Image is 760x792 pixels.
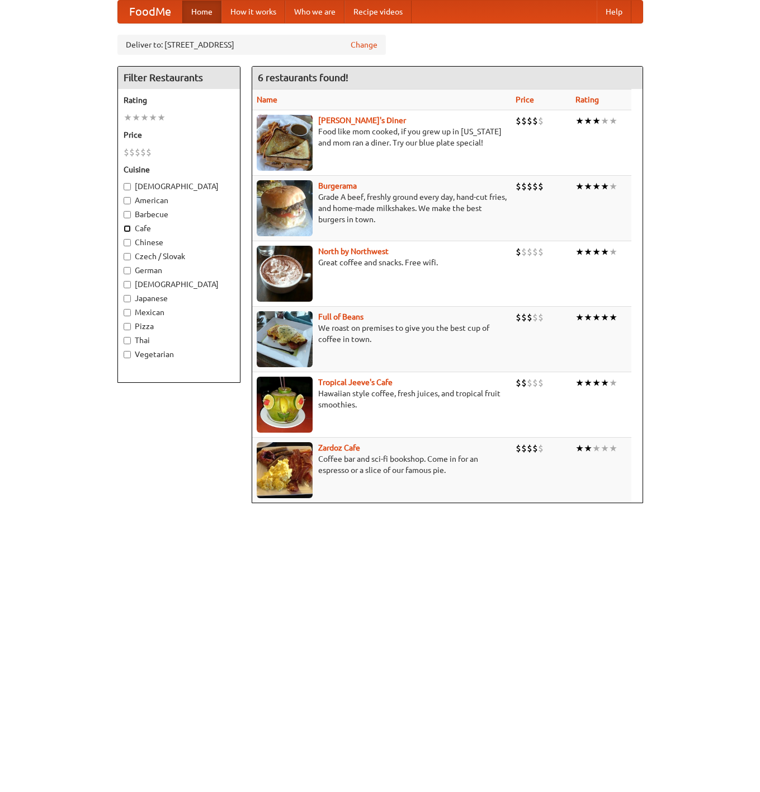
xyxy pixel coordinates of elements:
[584,311,592,324] li: ★
[124,281,131,288] input: [DEMOGRAPHIC_DATA]
[124,335,234,346] label: Thai
[140,111,149,124] li: ★
[124,307,234,318] label: Mexican
[124,267,131,274] input: German
[516,115,521,127] li: $
[538,311,544,324] li: $
[124,111,132,124] li: ★
[592,311,601,324] li: ★
[182,1,221,23] a: Home
[124,279,234,290] label: [DEMOGRAPHIC_DATA]
[521,442,527,454] li: $
[592,442,601,454] li: ★
[124,321,234,332] label: Pizza
[532,377,538,389] li: $
[124,293,234,304] label: Japanese
[124,223,234,234] label: Cafe
[521,246,527,258] li: $
[124,351,131,358] input: Vegetarian
[124,337,131,344] input: Thai
[575,377,584,389] li: ★
[575,246,584,258] li: ★
[538,246,544,258] li: $
[257,257,507,268] p: Great coffee and snacks. Free wifi.
[592,115,601,127] li: ★
[527,442,532,454] li: $
[532,442,538,454] li: $
[257,246,313,302] img: north.jpg
[257,322,507,345] p: We roast on premises to give you the best cup of coffee in town.
[516,442,521,454] li: $
[124,181,234,192] label: [DEMOGRAPHIC_DATA]
[318,312,364,321] a: Full of Beans
[124,265,234,276] label: German
[527,180,532,193] li: $
[124,211,131,218] input: Barbecue
[124,225,131,232] input: Cafe
[318,443,360,452] b: Zardoz Cafe
[257,95,277,104] a: Name
[538,180,544,193] li: $
[609,442,617,454] li: ★
[601,246,609,258] li: ★
[124,237,234,248] label: Chinese
[516,95,534,104] a: Price
[146,146,152,158] li: $
[140,146,146,158] li: $
[257,180,313,236] img: burgerama.jpg
[532,180,538,193] li: $
[124,197,131,204] input: American
[344,1,412,23] a: Recipe videos
[609,180,617,193] li: ★
[538,442,544,454] li: $
[117,35,386,55] div: Deliver to: [STREET_ADDRESS]
[601,377,609,389] li: ★
[584,180,592,193] li: ★
[318,247,389,256] a: North by Northwest
[521,180,527,193] li: $
[516,311,521,324] li: $
[527,377,532,389] li: $
[157,111,166,124] li: ★
[124,323,131,330] input: Pizza
[318,116,406,125] b: [PERSON_NAME]'s Diner
[609,311,617,324] li: ★
[124,183,131,190] input: [DEMOGRAPHIC_DATA]
[532,311,538,324] li: $
[575,95,599,104] a: Rating
[132,111,140,124] li: ★
[318,181,357,190] a: Burgerama
[351,39,377,50] a: Change
[257,311,313,367] img: beans.jpg
[124,239,131,246] input: Chinese
[575,115,584,127] li: ★
[584,377,592,389] li: ★
[124,253,131,260] input: Czech / Slovak
[532,246,538,258] li: $
[135,146,140,158] li: $
[124,295,131,302] input: Japanese
[149,111,157,124] li: ★
[575,442,584,454] li: ★
[318,378,393,387] a: Tropical Jeeve's Cafe
[221,1,285,23] a: How it works
[124,209,234,220] label: Barbecue
[521,115,527,127] li: $
[527,115,532,127] li: $
[527,246,532,258] li: $
[129,146,135,158] li: $
[124,164,234,175] h5: Cuisine
[516,180,521,193] li: $
[584,246,592,258] li: ★
[521,377,527,389] li: $
[575,311,584,324] li: ★
[609,377,617,389] li: ★
[124,349,234,360] label: Vegetarian
[285,1,344,23] a: Who we are
[257,453,507,476] p: Coffee bar and sci-fi bookshop. Come in for an espresso or a slice of our famous pie.
[257,442,313,498] img: zardoz.jpg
